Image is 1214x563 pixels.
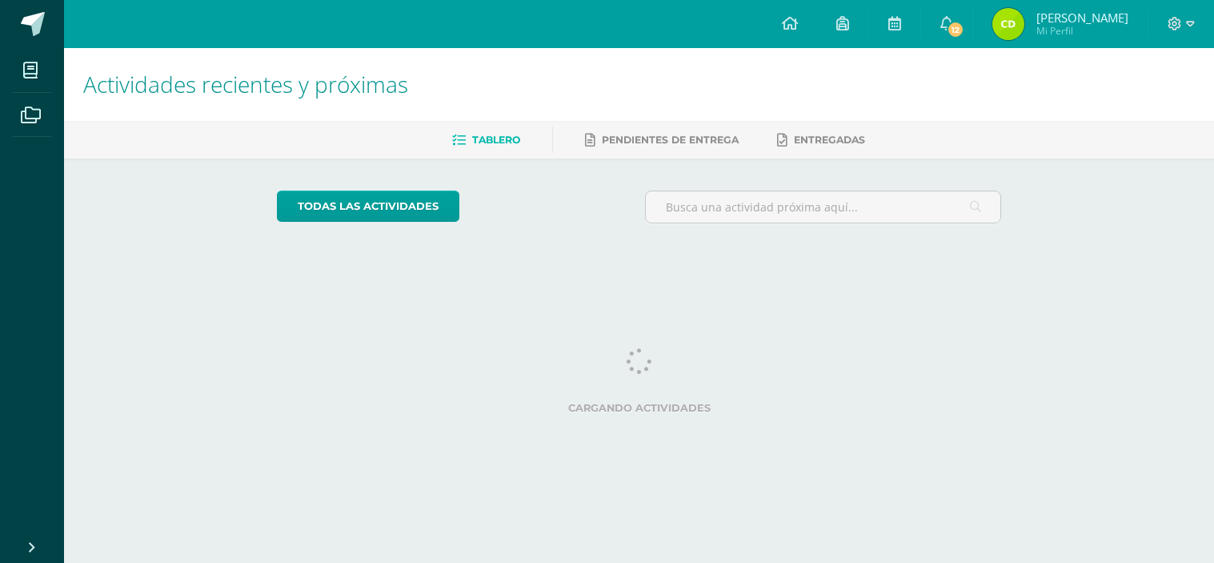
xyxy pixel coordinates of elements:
a: Pendientes de entrega [585,127,739,153]
img: d0c6f22d077d79b105329a2d9734bcdb.png [992,8,1024,40]
a: Entregadas [777,127,865,153]
a: todas las Actividades [277,191,459,222]
span: 12 [947,21,964,38]
span: [PERSON_NAME] [1036,10,1128,26]
input: Busca una actividad próxima aquí... [646,191,1000,223]
a: Tablero [452,127,520,153]
span: Mi Perfil [1036,24,1128,38]
span: Pendientes de entrega [602,134,739,146]
span: Tablero [472,134,520,146]
label: Cargando actividades [277,402,1001,414]
span: Entregadas [794,134,865,146]
span: Actividades recientes y próximas [83,69,408,99]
